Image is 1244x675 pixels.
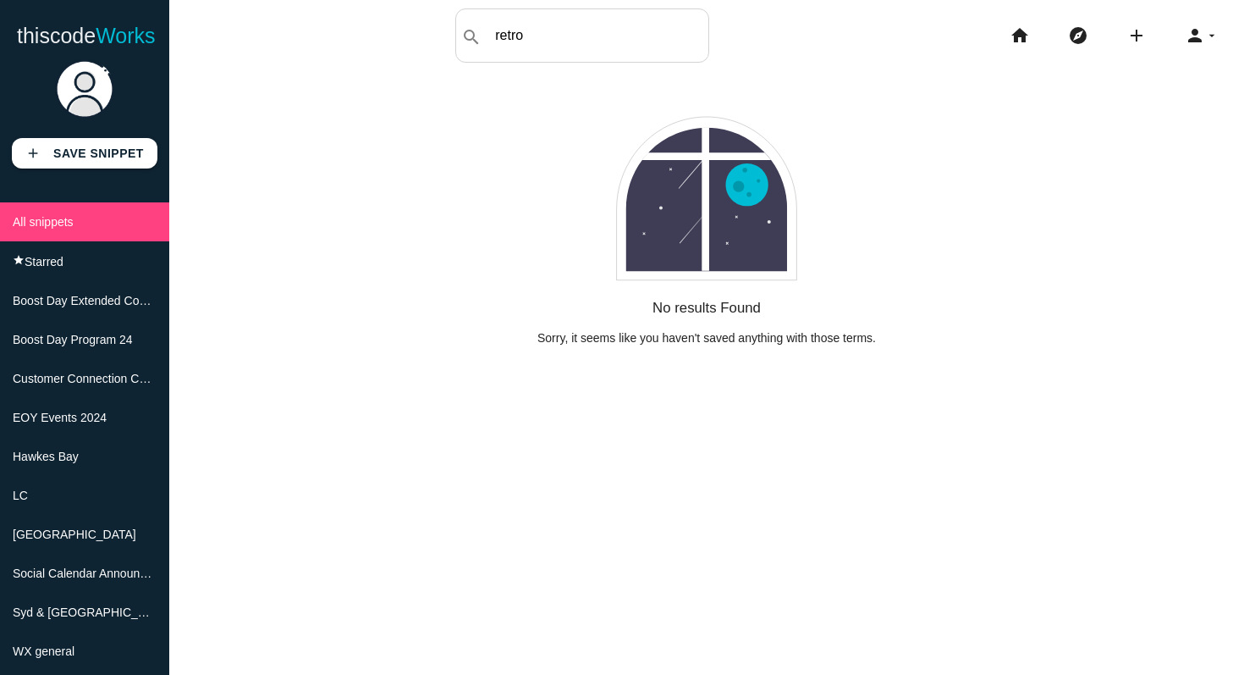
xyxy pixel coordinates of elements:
span: LC [13,489,28,502]
strong: No results Found [652,300,761,316]
span: EOY Events 2024 [13,411,107,424]
span: WX general [13,645,74,658]
i: explore [1068,8,1088,63]
span: All snippets [13,215,74,229]
img: user.png [55,59,114,119]
span: Boost Day Program 24 [13,333,133,346]
span: [GEOGRAPHIC_DATA] [13,528,136,541]
span: Customer Connection Comms [13,372,172,385]
button: search [456,9,487,62]
span: Works [96,24,155,47]
i: add [25,138,41,169]
i: person [1185,8,1205,63]
i: star [13,254,25,266]
a: thiscodeWorks [17,8,156,63]
b: Save Snippet [53,147,144,160]
i: add [1126,8,1147,63]
span: Social Calendar Announcements [13,567,184,580]
a: addSave Snippet [12,138,157,169]
p: Sorry, it seems like you haven't saved anything with those terms. [212,331,1202,345]
img: nouserposts.svg [614,113,801,283]
span: Starred [25,255,63,268]
input: Search my snippets [487,18,708,53]
span: Boost Day Extended Comms 24 [13,294,181,307]
span: Syd & [GEOGRAPHIC_DATA] [13,606,171,619]
i: arrow_drop_down [1205,8,1219,63]
i: search [461,10,482,64]
span: Hawkes Bay [13,450,79,463]
i: home [1010,8,1030,63]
